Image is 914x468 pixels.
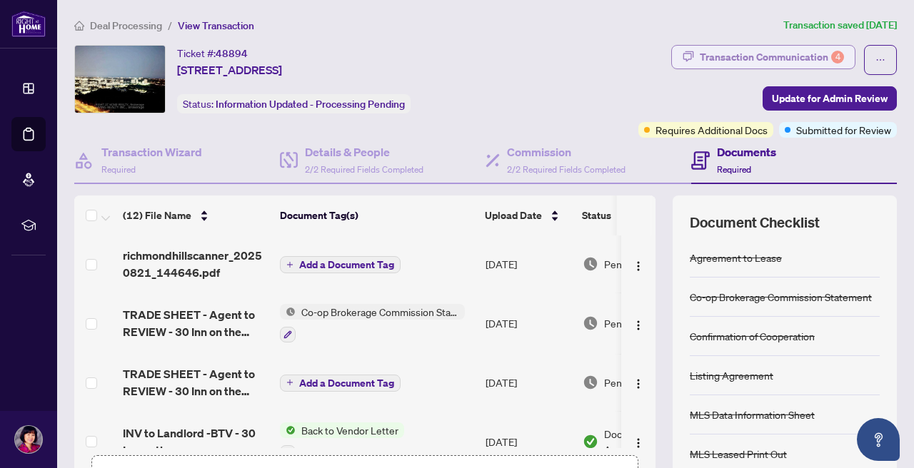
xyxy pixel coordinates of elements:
[280,255,401,274] button: Add a Document Tag
[763,86,897,111] button: Update for Admin Review
[168,17,172,34] li: /
[177,61,282,78] span: [STREET_ADDRESS]
[177,94,411,113] div: Status:
[690,328,815,344] div: Confirmation of Cooperation
[690,446,787,462] div: MLS Leased Print Out
[507,143,626,161] h4: Commission
[286,261,293,268] span: plus
[633,437,644,449] img: Logo
[123,306,268,340] span: TRADE SHEET - Agent to REVIEW - 30 Inn on the [GEOGRAPHIC_DATA] E 3906.pdf
[305,143,423,161] h4: Details & People
[299,260,394,270] span: Add a Document Tag
[783,17,897,34] article: Transaction saved [DATE]
[117,195,274,235] th: (12) File Name
[485,208,542,223] span: Upload Date
[717,143,776,161] h4: Documents
[280,422,404,461] button: Status IconBack to Vendor Letter
[507,164,626,175] span: 2/2 Required Fields Completed
[656,122,768,138] span: Requires Additional Docs
[15,426,42,453] img: Profile Icon
[690,407,815,422] div: MLS Data Information Sheet
[604,315,676,331] span: Pending Review
[627,312,650,335] button: Logo
[74,21,84,31] span: home
[280,256,401,273] button: Add a Document Tag
[604,256,676,272] span: Pending Review
[280,373,401,392] button: Add a Document Tag
[480,292,577,354] td: [DATE]
[75,46,165,113] img: IMG-C12337790_1.jpg
[178,19,254,32] span: View Transaction
[604,426,693,457] span: Document Approved
[123,365,268,400] span: TRADE SHEET - Agent to REVIEW - 30 Inn on the [GEOGRAPHIC_DATA] E 3906.pdf
[633,320,644,331] img: Logo
[216,47,248,60] span: 48894
[583,256,598,272] img: Document Status
[101,143,202,161] h4: Transaction Wizard
[280,304,296,320] img: Status Icon
[690,289,872,305] div: Co-op Brokerage Commission Statement
[690,367,773,383] div: Listing Agreement
[583,434,598,449] img: Document Status
[690,250,782,265] div: Agreement to Lease
[274,195,479,235] th: Document Tag(s)
[280,422,296,438] img: Status Icon
[296,304,465,320] span: Co-op Brokerage Commission Statement
[480,235,577,292] td: [DATE]
[299,378,394,388] span: Add a Document Tag
[831,51,844,63] div: 4
[627,253,650,275] button: Logo
[480,354,577,411] td: [DATE]
[627,430,650,453] button: Logo
[11,11,46,37] img: logo
[875,55,885,65] span: ellipsis
[700,46,844,68] div: Transaction Communication
[633,378,644,390] img: Logo
[280,375,401,392] button: Add a Document Tag
[123,424,268,459] span: INV to Landlord -BTV - 30 Inn on the [GEOGRAPHIC_DATA] E 3906.pdf
[479,195,576,235] th: Upload Date
[90,19,162,32] span: Deal Processing
[101,164,136,175] span: Required
[582,208,611,223] span: Status
[857,418,900,461] button: Open asap
[305,164,423,175] span: 2/2 Required Fields Completed
[286,379,293,386] span: plus
[216,98,405,111] span: Information Updated - Processing Pending
[576,195,698,235] th: Status
[123,247,268,281] span: richmondhillscanner_20250821_144646.pdf
[690,213,820,233] span: Document Checklist
[796,122,891,138] span: Submitted for Review
[583,315,598,331] img: Document Status
[633,260,644,272] img: Logo
[627,371,650,394] button: Logo
[583,375,598,390] img: Document Status
[671,45,855,69] button: Transaction Communication4
[123,208,191,223] span: (12) File Name
[604,375,676,390] span: Pending Review
[296,422,404,438] span: Back to Vendor Letter
[717,164,751,175] span: Required
[772,87,888,110] span: Update for Admin Review
[177,45,248,61] div: Ticket #:
[280,304,465,342] button: Status IconCo-op Brokerage Commission Statement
